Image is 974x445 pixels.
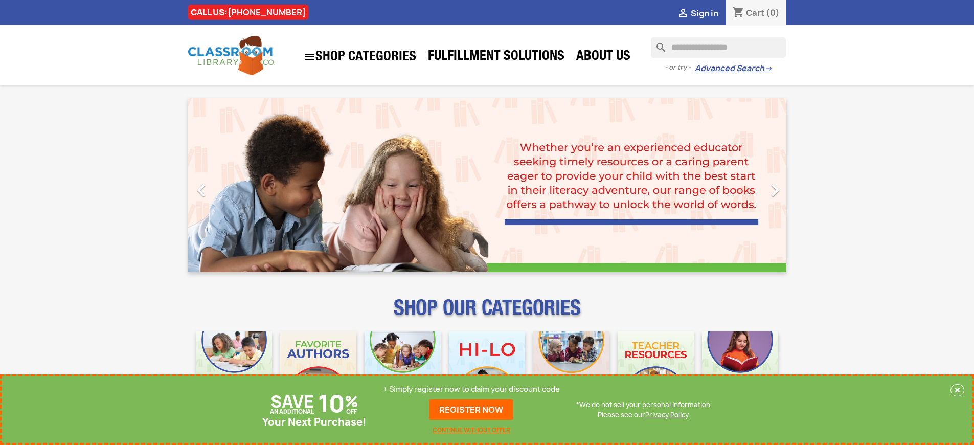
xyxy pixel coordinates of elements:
img: Classroom Library Company [188,36,275,75]
a: Previous [188,98,278,272]
a: About Us [571,47,636,68]
span: - or try - [665,62,695,73]
i:  [189,177,214,203]
img: CLC_Teacher_Resources_Mobile.jpg [618,331,694,408]
span: Cart [746,7,764,18]
img: CLC_Bulk_Mobile.jpg [196,331,273,408]
i:  [762,177,788,203]
a: Fulfillment Solutions [423,47,570,68]
a: SHOP CATEGORIES [298,46,421,68]
i:  [303,51,315,63]
img: CLC_Fiction_Nonfiction_Mobile.jpg [533,331,609,408]
span: → [764,63,772,74]
img: CLC_Dyslexia_Mobile.jpg [702,331,778,408]
a: Next [696,98,786,272]
img: CLC_HiLo_Mobile.jpg [449,331,525,408]
span: Sign in [691,8,718,19]
a:  Sign in [677,8,718,19]
span: (0) [766,7,780,18]
a: [PHONE_NUMBER] [228,7,306,18]
a: Advanced Search→ [695,63,772,74]
div: CALL US: [188,5,308,20]
i: search [651,37,663,50]
i:  [677,8,689,20]
img: CLC_Phonics_And_Decodables_Mobile.jpg [365,331,441,408]
input: Search [651,37,786,58]
i: shopping_cart [732,7,744,19]
ul: Carousel container [188,98,786,272]
img: CLC_Favorite_Authors_Mobile.jpg [280,331,356,408]
p: SHOP OUR CATEGORIES [188,305,786,323]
